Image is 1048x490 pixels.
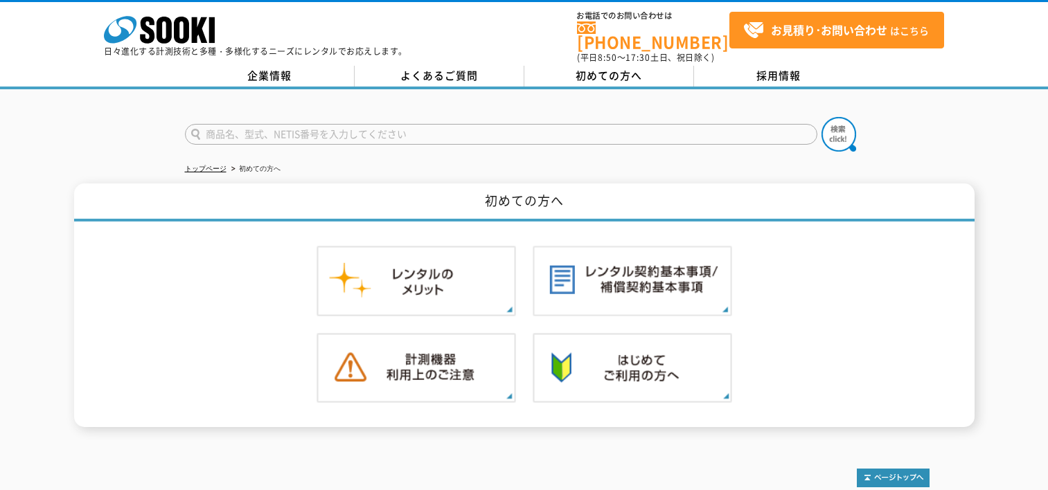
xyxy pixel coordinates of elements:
[185,66,355,87] a: 企業情報
[729,12,944,48] a: お見積り･お問い合わせはこちら
[185,165,227,172] a: トップページ
[524,66,694,87] a: 初めての方へ
[533,333,732,403] img: 初めての方へ
[317,333,516,403] img: 計測機器ご利用上のご注意
[771,21,887,38] strong: お見積り･お問い合わせ
[857,469,930,487] img: トップページへ
[625,51,650,64] span: 17:30
[743,20,929,41] span: はこちら
[577,51,714,64] span: (平日 ～ 土日、祝日除く)
[533,246,732,316] img: レンタル契約基本事項／補償契約基本事項
[229,162,281,176] li: 初めての方へ
[821,117,856,152] img: btn_search.png
[577,12,729,20] span: お電話でのお問い合わせは
[577,21,729,50] a: [PHONE_NUMBER]
[104,47,407,55] p: 日々進化する計測技術と多種・多様化するニーズにレンタルでお応えします。
[185,124,817,145] input: 商品名、型式、NETIS番号を入力してください
[74,183,975,221] h1: 初めての方へ
[576,68,642,83] span: 初めての方へ
[317,246,516,316] img: レンタルのメリット
[355,66,524,87] a: よくあるご質問
[694,66,864,87] a: 採用情報
[598,51,617,64] span: 8:50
